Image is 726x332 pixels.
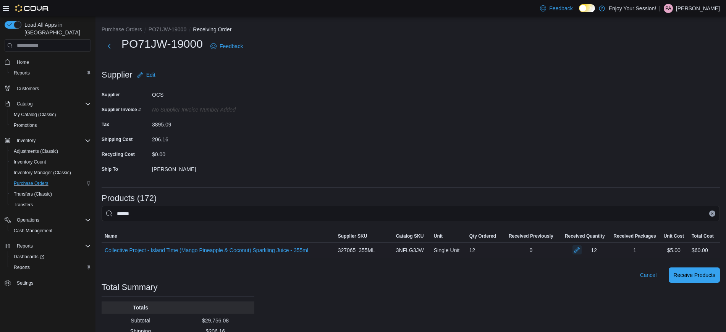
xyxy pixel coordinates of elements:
button: Purchase Orders [8,178,94,189]
button: My Catalog (Classic) [8,109,94,120]
a: Inventory Count [11,157,49,167]
a: Customers [14,84,42,93]
input: This is a search bar. After typing your query, hit enter to filter the results lower in the page. [102,206,720,221]
button: Inventory Count [8,157,94,167]
p: | [659,4,661,13]
span: Promotions [14,122,37,128]
button: Settings [2,277,94,288]
p: [PERSON_NAME] [676,4,720,13]
div: $60.00 [692,246,708,255]
span: Adjustments (Classic) [11,147,91,156]
button: Receiving Order [193,26,231,32]
p: Subtotal [105,317,176,324]
span: Unit Cost [664,233,684,239]
nav: Complex example [5,53,91,308]
button: Operations [14,215,42,225]
span: Unit [434,233,443,239]
h3: Supplier [102,70,133,79]
a: Transfers [11,200,36,209]
label: Shipping Cost [102,136,133,143]
span: Received Quantity [565,233,605,239]
button: Reports [2,241,94,251]
button: Reports [8,262,94,273]
h3: Products (172) [102,194,157,203]
span: Operations [17,217,39,223]
span: PA [665,4,671,13]
button: Adjustments (Classic) [8,146,94,157]
span: Home [14,57,91,66]
span: Transfers (Classic) [14,191,52,197]
p: Totals [105,304,176,311]
span: Purchase Orders [14,180,49,186]
span: Reports [11,263,91,272]
label: Ship To [102,166,118,172]
button: Transfers (Classic) [8,189,94,199]
span: Customers [17,86,39,92]
span: Load All Apps in [GEOGRAPHIC_DATA] [21,21,91,36]
button: Promotions [8,120,94,131]
span: Adjustments (Classic) [14,148,58,154]
button: Home [2,56,94,67]
a: Dashboards [8,251,94,262]
button: Supplier SKU [335,230,393,242]
button: Clear input [709,211,715,217]
span: Feedback [220,42,243,50]
span: Transfers [14,202,33,208]
button: Customers [2,83,94,94]
span: Received Previously [509,233,553,239]
div: $0.00 [152,148,254,157]
div: [PERSON_NAME] [152,163,254,172]
button: Reports [14,241,36,251]
p: Enjoy Your Session! [609,4,656,13]
span: Inventory Manager (Classic) [14,170,71,176]
span: Reports [14,264,30,270]
input: Dark Mode [579,4,595,12]
nav: An example of EuiBreadcrumbs [102,26,720,35]
div: 0 [503,243,559,258]
span: Qty Ordered [469,233,496,239]
button: Name [102,230,335,242]
span: Inventory [14,136,91,145]
button: Reports [8,68,94,78]
a: Feedback [207,39,246,54]
span: Transfers (Classic) [11,189,91,199]
button: Edit [134,67,158,83]
span: 3NFLG3JW [396,246,424,255]
div: Patrick Atueyi [664,4,673,13]
span: Inventory Manager (Classic) [11,168,91,177]
span: Total Cost [692,233,714,239]
button: Purchase Orders [102,26,142,32]
a: Home [14,58,32,67]
button: Transfers [8,199,94,210]
span: Cash Management [11,226,91,235]
button: Cash Management [8,225,94,236]
button: Inventory [2,135,94,146]
a: Transfers (Classic) [11,189,55,199]
a: My Catalog (Classic) [11,110,59,119]
button: Next [102,39,117,54]
span: Inventory Count [14,159,46,165]
span: Dark Mode [579,12,579,13]
span: Cash Management [14,228,52,234]
span: Customers [14,84,91,93]
span: 327065_355ML___ [338,246,384,255]
label: Recycling Cost [102,151,135,157]
button: Catalog SKU [393,230,431,242]
span: Dashboards [11,252,91,261]
span: Cancel [640,271,657,279]
label: Tax [102,121,109,128]
a: Inventory Manager (Classic) [11,168,74,177]
p: $29,756.08 [179,317,251,324]
button: Cancel [637,267,660,283]
div: OCS [152,89,254,98]
a: Settings [14,279,36,288]
span: Feedback [549,5,572,12]
span: Purchase Orders [11,179,91,188]
button: Catalog [2,99,94,109]
span: Transfers [11,200,91,209]
a: Feedback [537,1,576,16]
button: Operations [2,215,94,225]
span: Inventory [17,138,36,144]
span: Reports [11,68,91,78]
